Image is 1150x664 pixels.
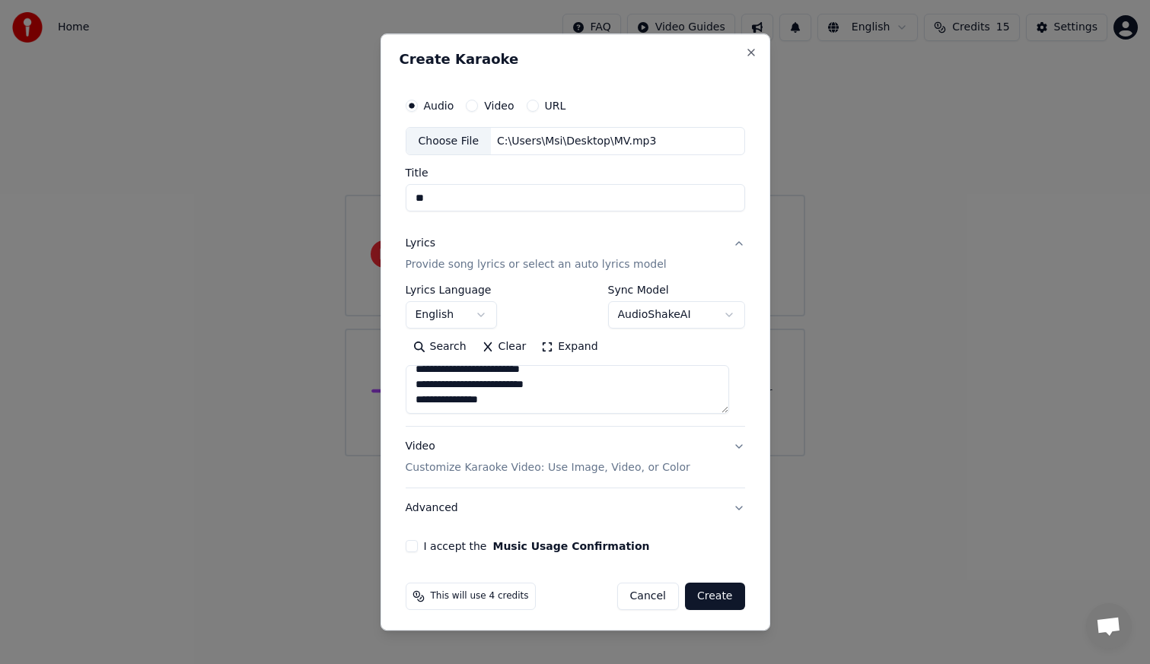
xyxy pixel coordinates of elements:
[406,237,435,252] div: Lyrics
[491,134,662,149] div: C:\Users\Msi\Desktop\MV.mp3
[617,583,679,611] button: Cancel
[424,542,650,552] label: I accept the
[406,128,492,155] div: Choose File
[400,52,751,66] h2: Create Karaoke
[545,100,566,111] label: URL
[406,427,745,488] button: VideoCustomize Karaoke Video: Use Image, Video, or Color
[406,335,474,360] button: Search
[406,285,497,296] label: Lyrics Language
[534,335,605,360] button: Expand
[406,168,745,179] label: Title
[424,100,454,111] label: Audio
[685,583,745,611] button: Create
[484,100,514,111] label: Video
[406,258,667,273] p: Provide song lyrics or select an auto lyrics model
[608,285,745,296] label: Sync Model
[406,440,690,476] div: Video
[406,461,690,476] p: Customize Karaoke Video: Use Image, Video, or Color
[406,224,745,285] button: LyricsProvide song lyrics or select an auto lyrics model
[431,591,529,603] span: This will use 4 credits
[492,542,649,552] button: I accept the
[406,285,745,427] div: LyricsProvide song lyrics or select an auto lyrics model
[406,489,745,529] button: Advanced
[474,335,534,360] button: Clear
